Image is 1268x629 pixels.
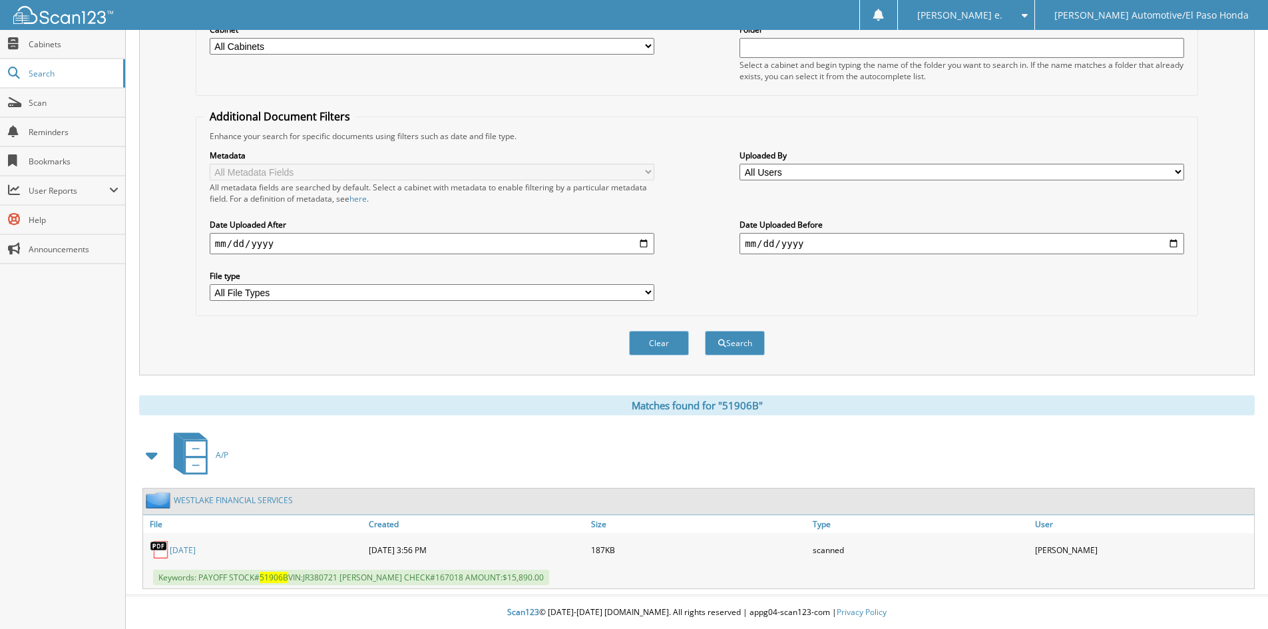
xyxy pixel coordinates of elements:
div: Matches found for "51906B" [139,395,1255,415]
span: [PERSON_NAME] e. [917,11,1002,19]
span: Announcements [29,244,118,255]
span: Scan [29,97,118,108]
button: Clear [629,331,689,355]
span: Bookmarks [29,156,118,167]
span: Scan123 [507,606,539,618]
input: start [210,233,654,254]
div: Enhance your search for specific documents using filters such as date and file type. [203,130,1191,142]
img: PDF.png [150,540,170,560]
a: [DATE] [170,544,196,556]
span: Search [29,68,116,79]
label: Date Uploaded Before [740,219,1184,230]
span: Cabinets [29,39,118,50]
div: © [DATE]-[DATE] [DOMAIN_NAME]. All rights reserved | appg04-scan123-com | [126,596,1268,629]
a: Size [588,515,810,533]
div: [PERSON_NAME] [1032,536,1254,563]
label: Date Uploaded After [210,219,654,230]
a: WESTLAKE FINANCIAL SERVICES [174,495,293,506]
a: A/P [166,429,228,481]
a: File [143,515,365,533]
label: File type [210,270,654,282]
a: User [1032,515,1254,533]
span: User Reports [29,185,109,196]
a: Created [365,515,588,533]
button: Search [705,331,765,355]
img: scan123-logo-white.svg [13,6,113,24]
div: [DATE] 3:56 PM [365,536,588,563]
div: Select a cabinet and begin typing the name of the folder you want to search in. If the name match... [740,59,1184,82]
legend: Additional Document Filters [203,109,357,124]
label: Metadata [210,150,654,161]
span: A/P [216,449,228,461]
a: Type [809,515,1032,533]
span: Help [29,214,118,226]
span: Keywords: PAYOFF STOCK# VIN:JR380721 [PERSON_NAME] CHECK#167018 AMOUNT:$15,890.00 [153,570,549,585]
img: folder2.png [146,492,174,509]
span: 51906B [260,572,288,583]
label: Uploaded By [740,150,1184,161]
input: end [740,233,1184,254]
div: 187KB [588,536,810,563]
div: scanned [809,536,1032,563]
a: Privacy Policy [837,606,887,618]
a: here [349,193,367,204]
div: All metadata fields are searched by default. Select a cabinet with metadata to enable filtering b... [210,182,654,204]
span: [PERSON_NAME] Automotive/El Paso Honda [1054,11,1249,19]
span: Reminders [29,126,118,138]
